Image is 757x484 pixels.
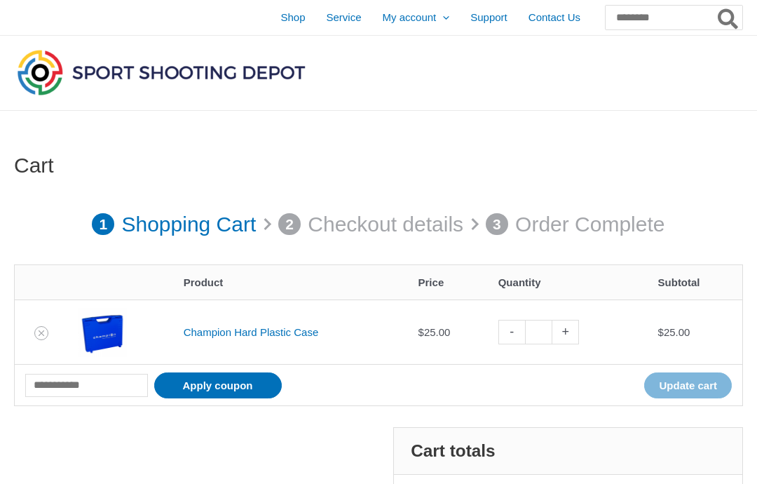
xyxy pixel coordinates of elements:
img: Sport Shooting Depot [14,46,308,98]
a: 1 Shopping Cart [92,205,256,244]
bdi: 25.00 [418,326,451,338]
h1: Cart [14,153,743,178]
a: - [498,320,525,344]
th: Product [173,265,408,300]
span: 1 [92,213,114,236]
span: 2 [278,213,301,236]
button: Update cart [644,372,732,398]
input: Product quantity [525,320,552,344]
p: Shopping Cart [121,205,256,244]
img: Champion Hard Plastic Case [78,308,127,357]
a: Champion Hard Plastic Case [184,326,319,338]
a: 2 Checkout details [278,205,463,244]
p: Checkout details [308,205,463,244]
span: $ [418,326,424,338]
th: Price [408,265,488,300]
a: + [552,320,579,344]
span: $ [658,326,664,338]
a: Remove Champion Hard Plastic Case from cart [34,326,48,340]
h2: Cart totals [394,428,742,475]
button: Apply coupon [154,372,282,398]
button: Search [715,6,742,29]
th: Subtotal [648,265,742,300]
bdi: 25.00 [658,326,690,338]
th: Quantity [488,265,648,300]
